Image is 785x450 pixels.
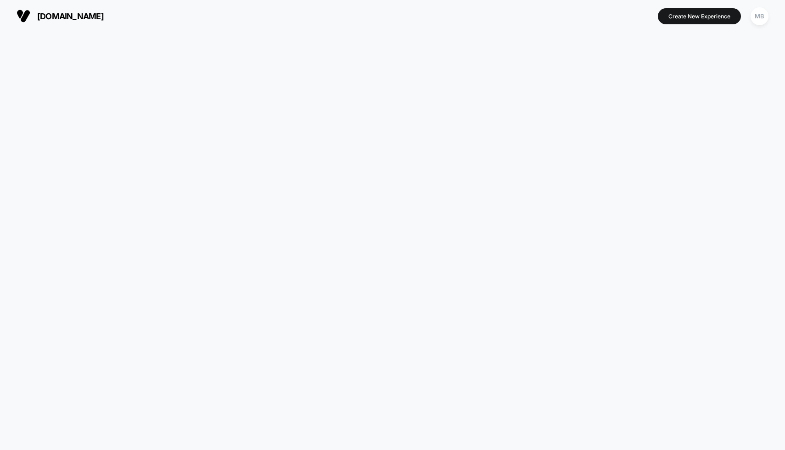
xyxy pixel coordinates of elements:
div: MB [751,7,768,25]
button: [DOMAIN_NAME] [14,9,107,23]
button: MB [748,7,771,26]
img: Visually logo [17,9,30,23]
button: Create New Experience [658,8,741,24]
span: [DOMAIN_NAME] [37,11,104,21]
